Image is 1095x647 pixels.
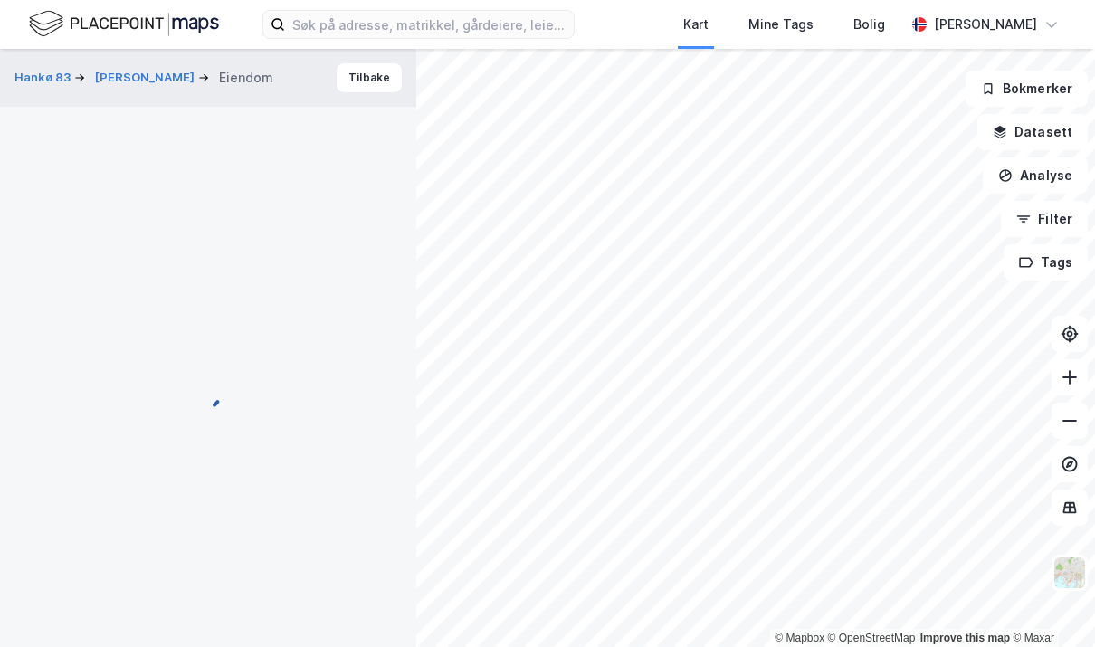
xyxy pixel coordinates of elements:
[194,381,223,410] img: spinner.a6d8c91a73a9ac5275cf975e30b51cfb.svg
[14,69,74,87] button: Hankø 83
[1001,201,1088,237] button: Filter
[683,14,709,35] div: Kart
[934,14,1037,35] div: [PERSON_NAME]
[853,14,885,35] div: Bolig
[775,632,824,644] a: Mapbox
[966,71,1088,107] button: Bokmerker
[95,69,198,87] button: [PERSON_NAME]
[285,11,574,38] input: Søk på adresse, matrikkel, gårdeiere, leietakere eller personer
[977,114,1088,150] button: Datasett
[828,632,916,644] a: OpenStreetMap
[1005,560,1095,647] iframe: Chat Widget
[920,632,1010,644] a: Improve this map
[1004,244,1088,281] button: Tags
[1005,560,1095,647] div: Kontrollprogram for chat
[1052,556,1087,590] img: Z
[337,63,402,92] button: Tilbake
[748,14,814,35] div: Mine Tags
[29,8,219,40] img: logo.f888ab2527a4732fd821a326f86c7f29.svg
[219,67,273,89] div: Eiendom
[983,157,1088,194] button: Analyse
